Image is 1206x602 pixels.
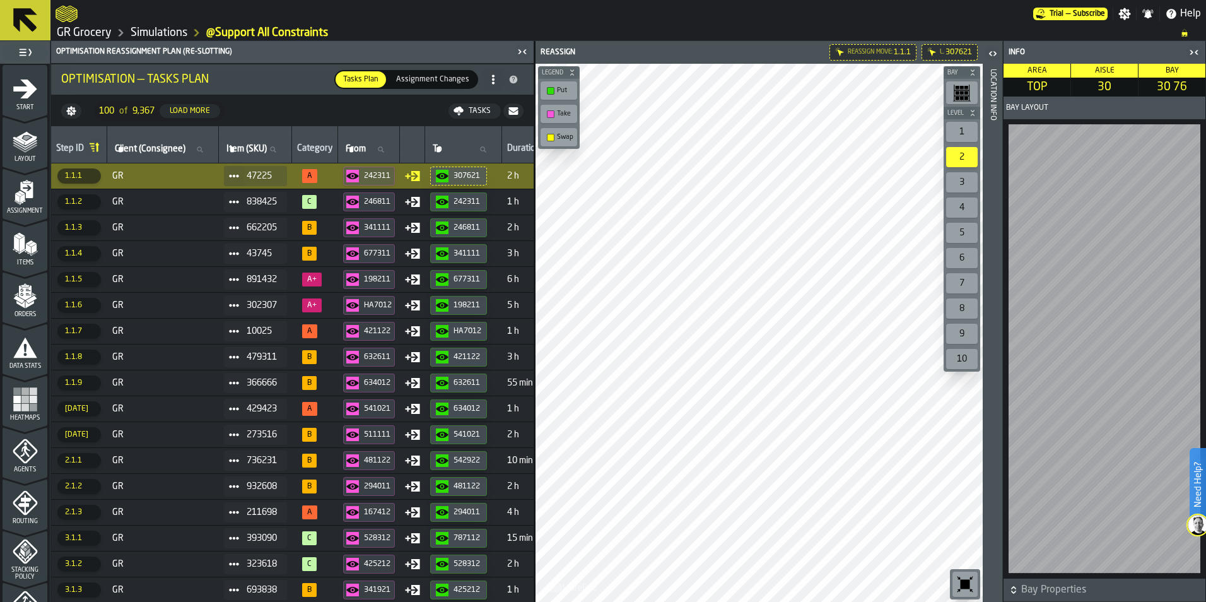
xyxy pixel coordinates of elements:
span: 2 h [507,481,559,492]
div: 528312 [454,560,481,569]
div: button-toolbar-undefined [944,119,980,145]
div: 294011 [454,508,481,517]
input: label [430,141,496,158]
span: GR [112,456,214,466]
div: button-toolbar-undefined [944,346,980,372]
span: Orders [3,311,47,318]
div: 634012 [364,379,392,387]
button: button-634012 [343,374,395,392]
button: button-341921 [343,581,395,599]
span: 82% [302,583,317,597]
span: 3.1.3 [57,582,101,598]
div: button-toolbar-undefined [950,569,980,599]
li: menu Data Stats [3,324,47,374]
button: button-542922 [430,451,487,470]
span: Start [3,104,47,111]
div: Location Info [988,66,997,599]
button: button-242311 [343,167,395,186]
span: GR [112,585,214,595]
div: 787112 [454,534,481,543]
span: Layout [3,156,47,163]
div: 246811 [364,198,392,206]
span: [DATE] [57,401,101,416]
label: button-switch-multi-Tasks Plan [334,70,387,89]
div: HA7012 [454,327,481,336]
header: Optimisation Reassignment plan (Re-Slotting) [51,41,534,63]
span: Level [945,110,966,117]
button: button- [538,66,580,79]
button: button-528312 [430,555,487,574]
span: 1.1.9 [57,375,101,391]
div: 10 [946,349,978,369]
div: 541021 [364,404,392,413]
span: 10025 [247,326,277,336]
span: 2.1.3 [57,505,101,520]
label: button-switch-multi-Assignment Changes [387,70,478,89]
span: 30 76 [1141,80,1203,94]
span: 9,367 [132,106,155,116]
button: button-787112 [430,529,487,548]
div: Put [557,86,573,95]
input: label [343,141,394,158]
span: label [433,144,442,154]
header: Info [1004,41,1205,64]
span: 891432 [247,274,277,285]
span: GR [112,507,214,517]
span: GR [112,404,214,414]
span: 6 h [507,274,559,285]
li: menu Layout [3,117,47,167]
span: GR [112,559,214,569]
div: 8 [946,298,978,319]
div: button-toolbar-undefined [944,170,980,195]
div: 425212 [364,560,392,569]
span: 1.1.1 [894,48,911,57]
span: label [115,144,185,154]
div: Move Type: Put in [405,453,420,468]
div: 421122 [454,353,481,362]
label: button-toggle-Settings [1113,8,1136,20]
div: Move Type: Put in [405,246,420,261]
span: 479311 [247,352,277,362]
div: 341111 [454,249,481,258]
div: 2 [946,147,978,167]
span: 4 h [507,507,559,517]
span: 736231 [247,456,277,466]
div: Info [1006,48,1185,57]
span: 1.1.7 [57,324,101,339]
div: Reassign [538,48,761,57]
div: button-toolbar-undefined [944,296,980,321]
label: Need Help? [1191,449,1205,520]
div: 511111 [364,430,392,439]
span: GR [112,249,214,259]
button: button-246811 [430,218,487,237]
div: button-toolbar-undefined [944,220,980,245]
div: Move Type: Put in [405,531,420,546]
div: Move Type: Put in [405,479,420,494]
div: 6 [946,248,978,268]
div: Move Type: Put in [405,375,420,391]
button: button-421122 [343,322,395,341]
span: 1.1.1 [57,168,101,184]
header: Reassign [536,41,983,64]
button: button-242311 [430,192,487,211]
div: 5 [946,223,978,243]
span: 932608 [247,481,277,492]
span: GR [112,481,214,492]
label: button-toggle-Notifications [1137,8,1159,20]
span: 1.1.3 [57,220,101,235]
button: button-Load More [160,104,220,118]
li: menu Agents [3,427,47,478]
button: button- [944,66,980,79]
button: button-511111 [343,425,395,444]
div: 1 [946,122,978,142]
span: 92% [302,428,317,442]
span: Bay Layout [1006,103,1048,112]
button: button-294011 [430,503,487,522]
button: button-246811 [343,192,395,211]
button: button-425212 [343,555,395,574]
span: Legend [539,69,566,76]
button: button-Tasks [448,103,501,119]
span: Bay [945,69,966,76]
button: button-632611 [343,348,395,367]
div: Put [543,84,575,97]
